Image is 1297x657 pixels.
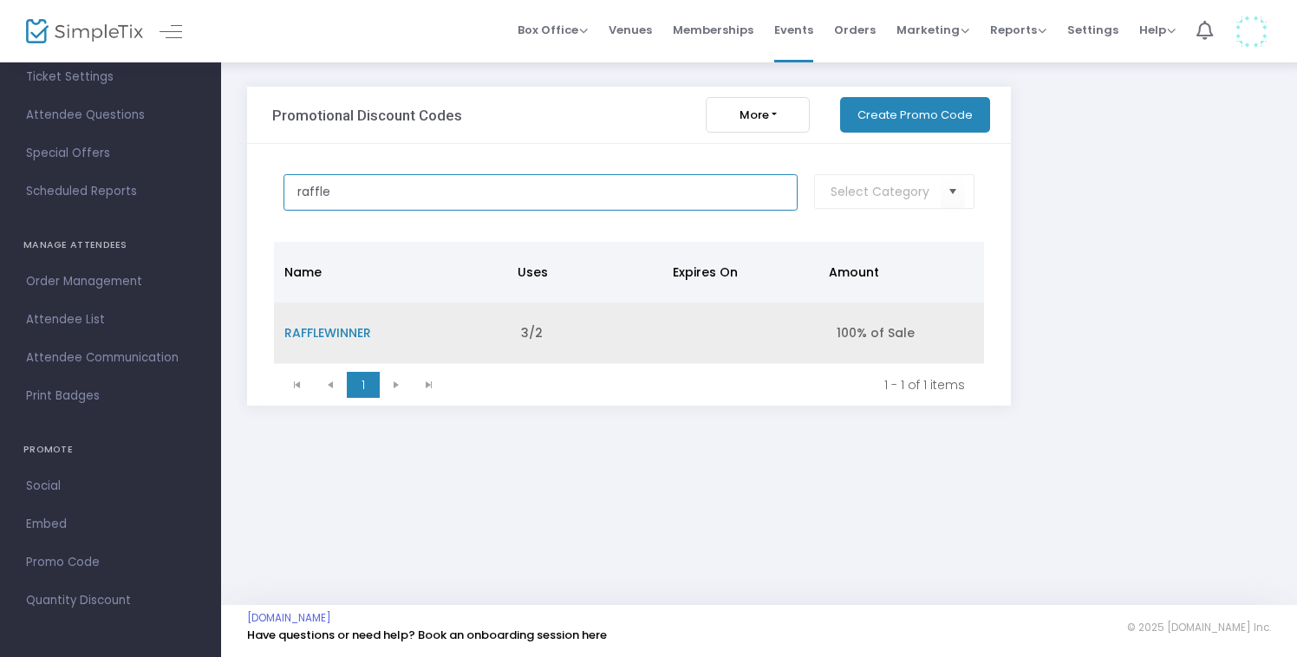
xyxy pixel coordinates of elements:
[518,263,548,281] span: Uses
[23,433,198,467] h4: PROMOTE
[518,22,588,38] span: Box Office
[1139,22,1176,38] span: Help
[829,263,879,281] span: Amount
[26,66,195,88] span: Ticket Settings
[26,180,195,203] span: Scheduled Reports
[458,376,965,394] kendo-pager-info: 1 - 1 of 1 items
[26,513,195,536] span: Embed
[247,627,607,643] a: Have questions or need help? Book an onboarding session here
[609,8,652,52] span: Venues
[284,174,798,211] input: Search By Name
[896,22,969,38] span: Marketing
[837,324,915,342] span: 100% of Sale
[673,263,738,281] span: Expires On
[521,324,543,342] span: 3/2
[272,107,462,124] h3: Promotional Discount Codes
[26,142,195,165] span: Special Offers
[26,589,195,612] span: Quantity Discount
[673,8,753,52] span: Memberships
[774,8,813,52] span: Events
[26,347,195,369] span: Attendee Communication
[1127,621,1271,634] span: © 2025 [DOMAIN_NAME] Inc.
[284,263,322,281] span: Name
[26,270,195,293] span: Order Management
[706,97,810,133] button: More
[990,22,1046,38] span: Reports
[1067,8,1118,52] span: Settings
[834,8,876,52] span: Orders
[840,97,990,133] button: Create Promo Code
[26,104,195,127] span: Attendee Questions
[23,228,198,263] h4: MANAGE ATTENDEES
[247,611,331,625] a: [DOMAIN_NAME]
[347,372,380,398] span: Page 1
[26,475,195,498] span: Social
[26,385,195,407] span: Print Badges
[284,324,371,342] span: RAFFLEWINNER
[831,183,941,201] input: Select Category
[26,309,195,331] span: Attendee List
[941,174,965,210] button: Select
[26,551,195,574] span: Promo Code
[274,242,984,364] div: Data table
